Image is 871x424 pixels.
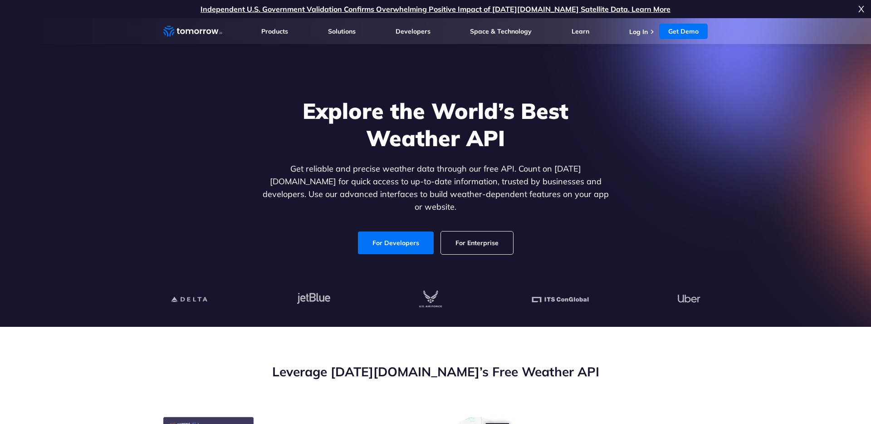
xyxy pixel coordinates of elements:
a: Developers [396,27,431,35]
a: For Developers [358,232,434,254]
p: Get reliable and precise weather data through our free API. Count on [DATE][DOMAIN_NAME] for quic... [260,163,611,213]
h2: Leverage [DATE][DOMAIN_NAME]’s Free Weather API [163,363,708,380]
a: Independent U.S. Government Validation Confirms Overwhelming Positive Impact of [DATE][DOMAIN_NAM... [201,5,670,14]
a: Home link [163,25,222,38]
a: Learn [572,27,589,35]
a: Space & Technology [470,27,532,35]
a: For Enterprise [441,232,513,254]
a: Log In [629,28,648,36]
h1: Explore the World’s Best Weather API [260,97,611,152]
a: Get Demo [659,24,708,39]
a: Solutions [328,27,356,35]
a: Products [261,27,288,35]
